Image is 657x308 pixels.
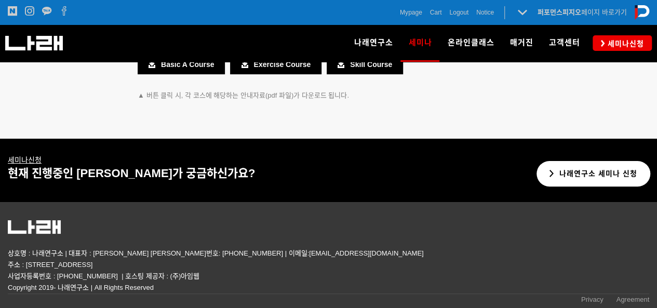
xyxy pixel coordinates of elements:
a: Cart [430,7,442,18]
p: Copyright 2019- 나래연구소 | All Rights Reserved [8,282,649,293]
a: 매거진 [502,25,541,61]
span: Privacy [581,296,604,303]
a: Skill Course [327,55,403,74]
a: 고객센터 [541,25,587,61]
a: Logout [449,7,468,18]
p: 상호명 : 나래연구소 | 대표자 : [PERSON_NAME] [PERSON_NAME]번호: [PHONE_NUMBER] | 이메일:[EMAIL_ADDRESS][DOMAIN_NA... [8,248,649,271]
a: 나래연구소 [346,25,400,61]
a: 나래연구소 세미나 신청 [537,161,650,186]
strong: 퍼포먼스피지오 [538,8,581,16]
span: 나래연구소 [354,38,393,47]
a: 세미나 [400,25,439,61]
span: 고객센터 [548,38,580,47]
a: Agreement [616,294,649,308]
p: 사업자등록번호 : [PHONE_NUMBER] | 호스팅 제공자 : (주)아임웹 [8,271,649,282]
a: 퍼포먼스피지오페이지 바로가기 [538,8,627,16]
a: 세미나신청 [593,35,652,50]
a: Basic A Course [138,55,225,74]
a: Privacy [581,294,604,308]
a: Notice [476,7,494,18]
span: 세미나 [408,34,432,51]
u: 신청 [8,156,42,164]
a: 온라인클래스 [439,25,502,61]
span: 온라인클래스 [447,38,494,47]
span: ▲ 버튼 클릭 시, 각 코스에 해당하는 안내자료(pdf 파일)가 다운로드 됩니다. [138,91,349,99]
a: 세미나 [8,156,28,164]
span: Agreement [616,296,649,303]
span: 매거진 [509,38,533,47]
a: Mypage [400,7,422,18]
span: 세미나신청 [605,38,644,49]
span: 현재 진행중인 [PERSON_NAME]가 궁금하신가요? [8,167,255,180]
a: Exercise Course [230,55,321,74]
img: 5c63318082161.png [8,220,61,234]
